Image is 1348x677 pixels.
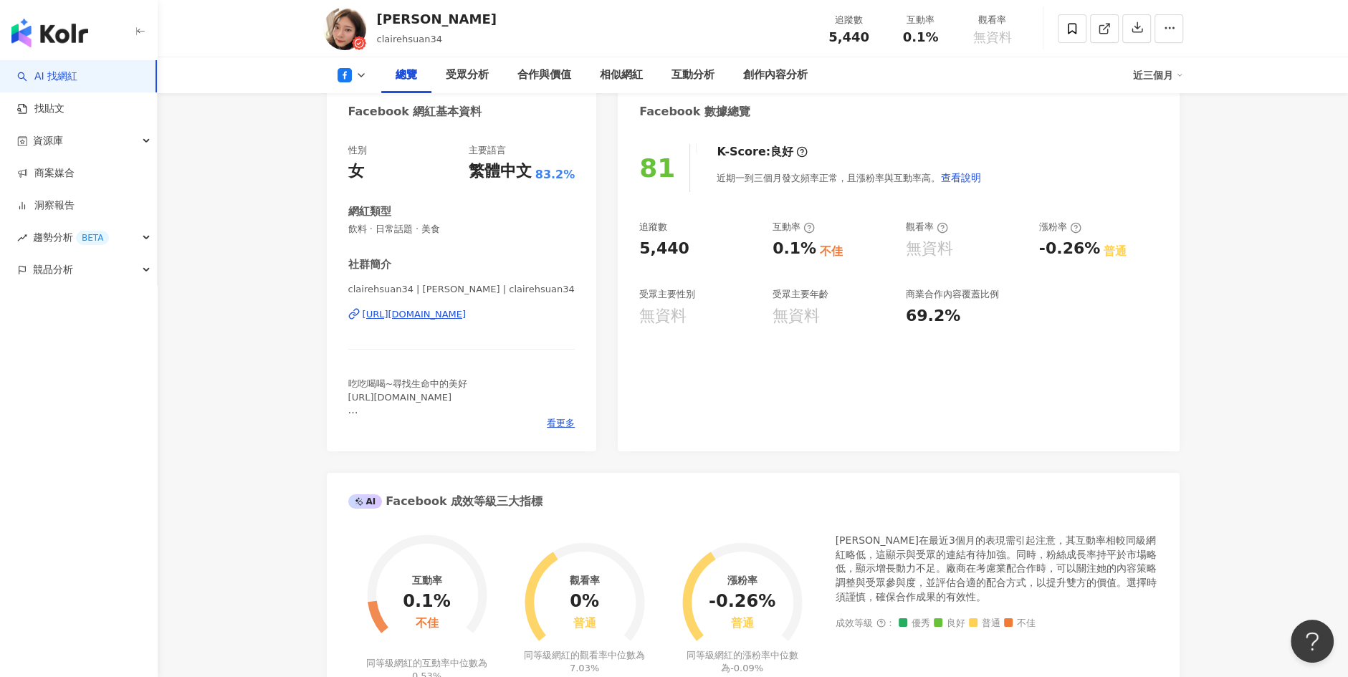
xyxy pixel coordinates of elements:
[348,144,367,157] div: 性別
[639,288,695,301] div: 受眾主要性別
[1133,64,1183,87] div: 近三個月
[11,19,88,47] img: logo
[469,160,532,183] div: 繁體中文
[573,617,596,630] div: 普通
[969,618,1000,629] span: 普通
[906,238,953,260] div: 無資料
[906,305,960,327] div: 69.2%
[773,288,828,301] div: 受眾主要年齡
[934,618,965,629] span: 良好
[377,34,442,44] span: clairehsuan34
[1039,221,1081,234] div: 漲粉率
[1004,618,1036,629] span: 不佳
[17,69,77,84] a: searchAI 找網紅
[348,204,391,219] div: 網紅類型
[906,288,999,301] div: 商業合作內容覆蓋比例
[17,102,64,116] a: 找貼文
[899,618,930,629] span: 優秀
[671,67,714,84] div: 互動分析
[639,238,689,260] div: 5,440
[1104,244,1127,259] div: 普通
[348,160,364,183] div: 女
[709,592,775,612] div: -0.26%
[1039,238,1100,260] div: -0.26%
[730,663,763,673] span: -0.09%
[517,67,571,84] div: 合作與價值
[639,153,675,183] div: 81
[941,172,981,183] span: 查看說明
[570,575,600,586] div: 觀看率
[903,30,939,44] span: 0.1%
[773,305,820,327] div: 無資料
[403,592,451,612] div: 0.1%
[348,223,575,236] span: 飲料 · 日常話題 · 美食
[348,283,575,296] span: clairehsuan34 | [PERSON_NAME] | clairehsuan34
[396,67,417,84] div: 總覽
[822,13,876,27] div: 追蹤數
[412,575,442,586] div: 互動率
[820,244,843,259] div: 不佳
[348,494,383,509] div: AI
[639,104,750,120] div: Facebook 數據總覽
[894,13,948,27] div: 互動率
[522,649,647,675] div: 同等級網紅的觀看率中位數為
[17,198,75,213] a: 洞察報告
[773,221,815,234] div: 互動率
[679,649,805,675] div: 同等級網紅的漲粉率中位數為
[33,221,109,254] span: 趨勢分析
[773,238,816,260] div: 0.1%
[469,144,506,157] div: 主要語言
[76,231,109,245] div: BETA
[570,592,599,612] div: 0%
[33,254,73,286] span: 競品分析
[770,144,793,160] div: 良好
[570,663,599,673] span: 7.03%
[717,163,982,192] div: 近期一到三個月發文頻率正常，且漲粉率與互動率高。
[323,7,366,50] img: KOL Avatar
[17,233,27,243] span: rise
[965,13,1020,27] div: 觀看率
[973,30,1012,44] span: 無資料
[727,575,757,586] div: 漲粉率
[743,67,808,84] div: 創作內容分析
[1291,620,1334,663] iframe: Help Scout Beacon - Open
[836,534,1158,604] div: [PERSON_NAME]在最近3個月的表現需引起注意，其互動率相較同級網紅略低，這顯示與受眾的連結有待加強。同時，粉絲成長率持平於市場略低，顯示增長動力不足。廠商在考慮業配合作時，可以關注她的...
[363,308,467,321] div: [URL][DOMAIN_NAME]
[600,67,643,84] div: 相似網紅
[348,494,543,509] div: Facebook 成效等級三大指標
[348,104,482,120] div: Facebook 網紅基本資料
[639,305,687,327] div: 無資料
[416,617,439,630] div: 不佳
[348,257,391,272] div: 社群簡介
[906,221,948,234] div: 觀看率
[940,163,982,192] button: 查看說明
[730,617,753,630] div: 普通
[639,221,667,234] div: 追蹤數
[446,67,489,84] div: 受眾分析
[836,618,1158,629] div: 成效等級 ：
[17,166,75,181] a: 商案媒合
[828,29,869,44] span: 5,440
[377,10,497,28] div: [PERSON_NAME]
[547,417,575,430] span: 看更多
[348,378,468,428] span: 吃吃喝喝~尋找生命中的美好 [URL][DOMAIN_NAME] Ig ：clairehsuan34
[33,125,63,157] span: 資源庫
[535,167,575,183] span: 83.2%
[348,308,575,321] a: [URL][DOMAIN_NAME]
[717,144,808,160] div: K-Score :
